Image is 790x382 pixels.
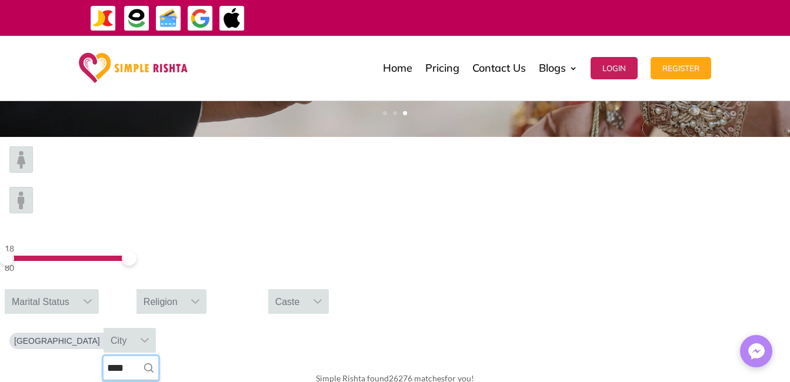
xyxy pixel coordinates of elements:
[5,261,127,275] div: 80
[155,5,182,32] img: Credit Cards
[651,57,711,79] button: Register
[651,39,711,98] a: Register
[187,5,214,32] img: GooglePay-icon
[90,5,116,32] img: JazzCash-icon
[403,111,407,115] a: 3
[591,39,638,98] a: Login
[219,5,245,32] img: ApplePay-icon
[383,111,387,115] a: 1
[136,289,185,314] div: Religion
[268,289,307,314] div: Caste
[393,111,397,115] a: 2
[383,39,412,98] a: Home
[539,39,578,98] a: Blogs
[124,5,150,32] img: EasyPaisa-icon
[591,57,638,79] button: Login
[5,242,127,256] div: 18
[104,328,134,353] div: City
[5,289,76,314] div: Marital Status
[14,335,100,347] span: [GEOGRAPHIC_DATA]
[472,39,526,98] a: Contact Us
[425,39,459,98] a: Pricing
[745,340,768,363] img: Messenger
